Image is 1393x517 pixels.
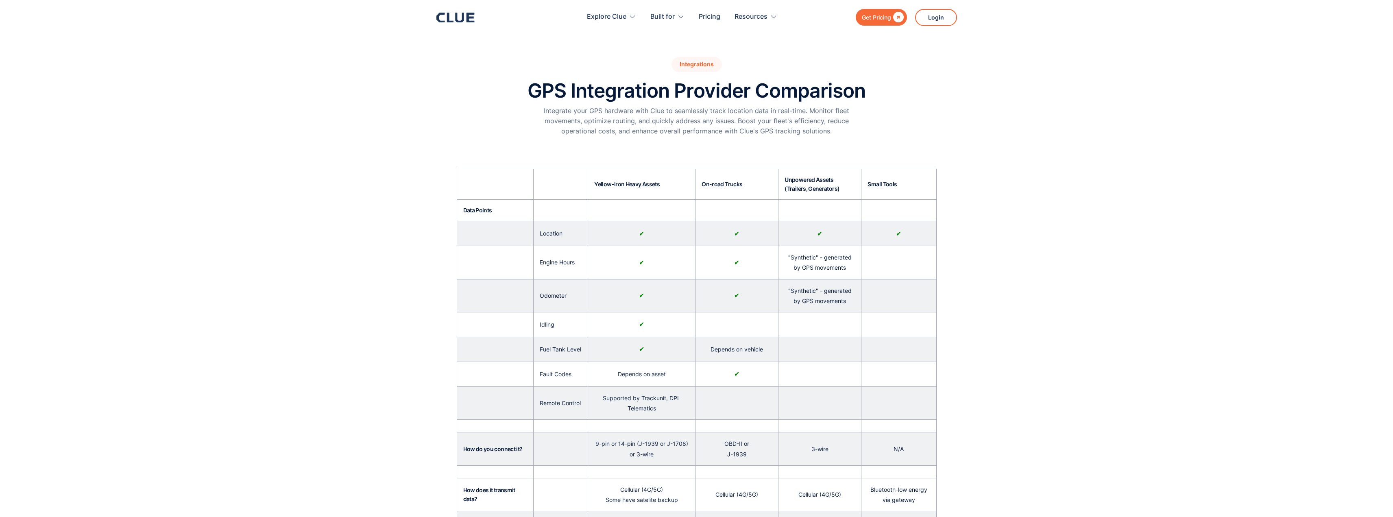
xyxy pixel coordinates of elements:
[734,369,739,379] p: ✔
[862,12,891,22] div: Get Pricing
[540,343,581,356] h3: Fuel Tank Level
[811,444,828,454] p: 3-wire
[463,445,523,454] h2: How do you connect it?
[868,180,897,189] h2: Small Tools
[715,489,758,500] p: Cellular (4G/5G)
[530,106,863,137] p: Integrate your GPS hardware with Clue to seamlessly track location data in real-time. Monitor fle...
[595,438,688,459] p: 9-pin or 14-pin (J-1939 or J-1708) or 3-wire
[856,9,907,26] a: Get Pricing
[639,319,644,329] p: ✔
[711,344,763,354] p: Depends on vehicle
[785,175,855,193] h2: Unpowered Assets (Trailers, Generators)
[734,229,739,239] p: ✔
[868,484,930,505] p: Bluetooth-low energy via gateway
[540,368,571,380] h3: Fault Codes
[734,257,739,268] p: ✔
[606,484,678,505] p: Cellular (4G/5G) Some have satelite backup
[618,369,666,379] p: Depends on asset
[540,290,567,302] h3: Odometer
[639,229,644,239] p: ✔
[817,229,822,239] p: ✔
[896,229,901,239] p: ✔
[540,397,581,409] h3: Remote Control
[724,438,749,459] p: OBD-II or J-1939
[798,489,841,500] p: Cellular (4G/5G)
[528,80,865,102] h1: GPS Integration Provider Comparison
[594,393,689,413] p: Supported by Trackunit, DPL Telematics
[785,286,855,306] p: "Synthetic" - generated by GPS movements
[639,344,644,354] p: ✔
[540,256,575,268] h3: Engine Hours
[463,486,527,504] h2: How does it transmit data?
[594,180,660,189] h2: Yellow-iron Heavy Assets
[639,290,644,301] p: ✔
[587,4,626,30] div: Explore Clue
[639,257,644,268] p: ✔
[915,9,957,26] a: Login
[785,252,855,273] p: "Synthetic" - generated by GPS movements
[891,12,904,22] div: 
[735,4,777,30] div: Resources
[894,444,904,454] p: N/A
[540,227,562,240] h3: Location
[650,4,675,30] div: Built for
[735,4,767,30] div: Resources
[463,206,492,215] h2: Data Points
[540,318,554,331] h3: Idling
[671,57,722,72] div: Integrations
[650,4,685,30] div: Built for
[702,180,742,189] h2: On-road Trucks
[699,4,720,30] a: Pricing
[587,4,636,30] div: Explore Clue
[734,290,739,301] p: ✔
